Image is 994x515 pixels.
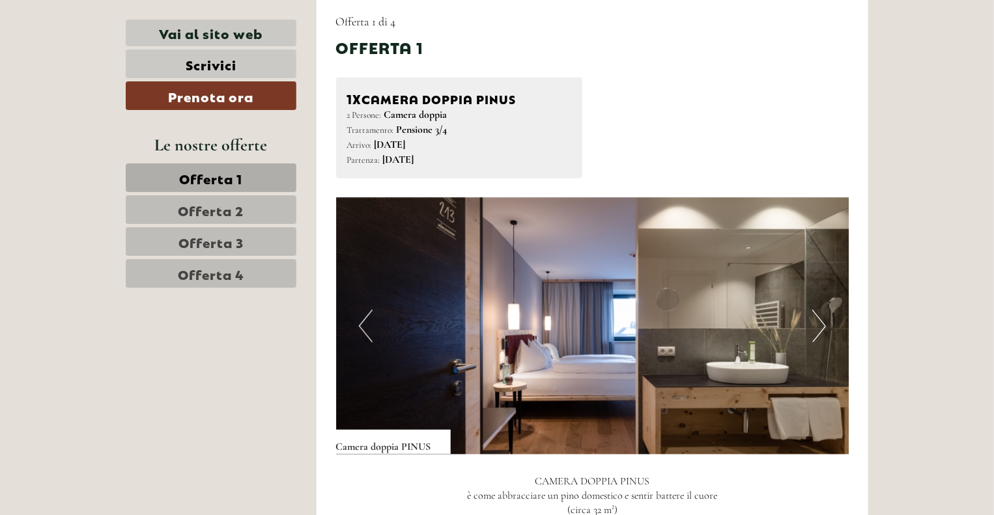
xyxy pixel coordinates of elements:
[126,81,296,110] a: Prenota ora
[180,169,243,187] span: Offerta 1
[397,123,447,136] b: Pensione 3/4
[336,198,849,454] img: image
[126,49,296,78] a: Scrivici
[336,430,451,454] div: Camera doppia PINUS
[20,38,174,48] div: [GEOGRAPHIC_DATA]
[126,133,296,157] div: Le nostre offerte
[347,89,362,107] b: 1x
[384,108,447,121] b: Camera doppia
[336,14,396,29] span: Offerta 1 di 4
[347,154,380,165] small: Partenza:
[359,310,373,342] button: Previous
[383,153,414,166] b: [DATE]
[178,264,244,283] span: Offerta 4
[178,232,244,251] span: Offerta 3
[812,310,826,342] button: Next
[347,124,394,135] small: Trattamento:
[126,20,296,46] a: Vai al sito web
[178,201,244,219] span: Offerta 2
[10,35,180,75] div: Buon giorno, come possiamo aiutarla?
[347,109,382,120] small: 2 Persone:
[436,337,513,366] button: Invia
[228,10,285,32] div: giovedì
[347,89,572,107] div: Camera doppia PINUS
[375,138,406,151] b: [DATE]
[347,139,372,150] small: Arrivo:
[20,63,174,72] small: 14:57
[336,36,424,58] div: Offerta 1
